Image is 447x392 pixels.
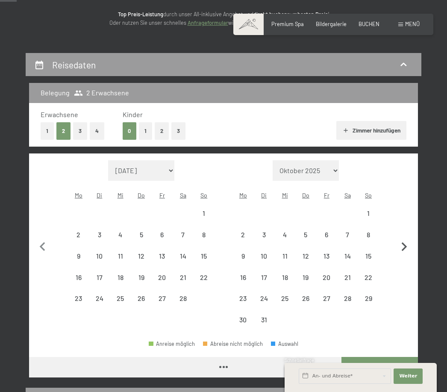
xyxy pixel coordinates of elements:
div: Wed Feb 18 2026 [110,267,131,288]
div: 19 [296,274,315,293]
div: 13 [317,253,336,272]
div: 8 [359,231,378,251]
div: Fri Feb 13 2026 [152,245,173,266]
div: Sat Mar 07 2026 [337,224,358,245]
div: 17 [90,274,109,293]
div: Tue Mar 24 2026 [253,288,274,309]
div: Mon Feb 02 2026 [68,224,89,245]
div: 14 [338,253,357,272]
div: 10 [90,253,109,272]
div: Thu Mar 26 2026 [295,288,316,309]
div: Anreise nicht möglich [337,288,358,309]
div: Tue Mar 10 2026 [253,245,274,266]
div: 15 [194,253,214,272]
div: Wed Mar 25 2026 [274,288,295,309]
div: Anreise möglich [149,341,195,347]
div: Thu Feb 26 2026 [131,288,152,309]
div: Mon Mar 09 2026 [232,245,253,266]
div: Anreise nicht möglich [110,245,131,266]
abbr: Dienstag [97,192,102,199]
div: Anreise nicht möglich [173,288,194,309]
div: 18 [111,274,130,293]
div: 16 [69,274,88,293]
div: Anreise nicht möglich [337,245,358,266]
abbr: Mittwoch [118,192,124,199]
div: Anreise nicht möglich [295,267,316,288]
div: 9 [233,253,253,272]
div: 4 [111,231,130,251]
div: Anreise nicht möglich [68,267,89,288]
div: Anreise nicht möglich [152,245,173,266]
div: Anreise nicht möglich [358,267,379,288]
div: 2 [233,231,253,251]
div: 6 [153,231,172,251]
div: Anreise nicht möglich [89,288,110,309]
div: Anreise nicht möglich [152,288,173,309]
div: Sat Feb 07 2026 [173,224,194,245]
div: Mon Mar 30 2026 [232,309,253,330]
span: 2 Erwachsene [74,88,129,97]
div: Anreise nicht möglich [173,224,194,245]
div: 23 [233,295,253,314]
div: Tue Feb 10 2026 [89,245,110,266]
abbr: Mittwoch [282,192,288,199]
div: Anreise nicht möglich [110,267,131,288]
button: 3 [73,122,87,140]
div: 28 [338,295,357,314]
abbr: Sonntag [365,192,372,199]
div: Sun Feb 08 2026 [194,224,215,245]
div: Sun Mar 29 2026 [358,288,379,309]
span: Weiter [399,373,417,380]
abbr: Freitag [159,192,165,199]
p: durch unser All-inklusive Angebot und zum ! Oder nutzen Sie unser schnelles wir melden uns gleich... [53,10,394,27]
div: Anreise nicht möglich [110,288,131,309]
div: 25 [275,295,294,314]
div: Fri Mar 27 2026 [316,288,337,309]
div: 19 [132,274,151,293]
div: 11 [111,253,130,272]
div: 8 [194,231,214,251]
div: Abreise nicht möglich [203,341,263,347]
div: 5 [132,231,151,251]
div: Wed Feb 25 2026 [110,288,131,309]
div: 18 [275,274,294,293]
div: Fri Feb 06 2026 [152,224,173,245]
div: Tue Feb 17 2026 [89,267,110,288]
div: Sun Feb 15 2026 [194,245,215,266]
div: Sun Feb 01 2026 [194,203,215,224]
div: Anreise nicht möglich [274,224,295,245]
div: 12 [132,253,151,272]
div: Anreise nicht möglich [173,245,194,266]
div: 3 [254,231,273,251]
div: 27 [153,295,172,314]
div: Anreise nicht möglich [68,288,89,309]
abbr: Montag [75,192,82,199]
span: Kinder [123,110,143,118]
div: 25 [111,295,130,314]
div: 20 [317,274,336,293]
div: Anreise nicht möglich [152,267,173,288]
div: 12 [296,253,315,272]
div: Anreise nicht möglich [358,203,379,224]
div: 2 [69,231,88,251]
div: 30 [233,316,253,336]
span: Menü [405,21,420,27]
button: Weiter [394,368,423,384]
abbr: Samstag [344,192,351,199]
button: Nächster Monat [395,160,413,331]
div: Tue Mar 31 2026 [253,309,274,330]
div: Mon Feb 16 2026 [68,267,89,288]
div: Sat Mar 14 2026 [337,245,358,266]
div: Fri Mar 20 2026 [316,267,337,288]
div: Mon Mar 23 2026 [232,288,253,309]
div: 7 [338,231,357,251]
div: Sun Mar 22 2026 [358,267,379,288]
div: Anreise nicht möglich [274,245,295,266]
div: Anreise nicht möglich [316,245,337,266]
div: Anreise nicht möglich [194,203,215,224]
div: Sun Mar 01 2026 [358,203,379,224]
div: Anreise nicht möglich [274,267,295,288]
div: Anreise nicht möglich [173,267,194,288]
button: Zimmer hinzufügen [336,121,406,140]
div: 29 [359,295,378,314]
